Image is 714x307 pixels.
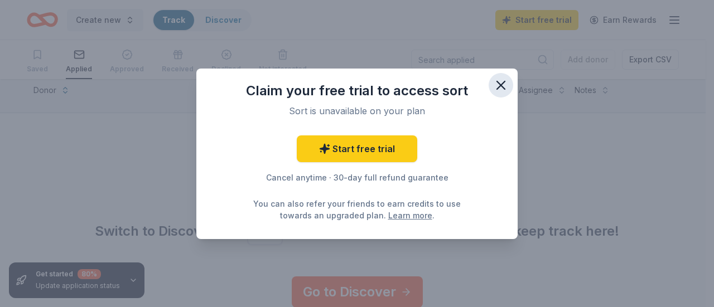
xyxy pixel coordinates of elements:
[219,82,495,100] div: Claim your free trial to access sort
[388,209,432,221] a: Learn more
[250,198,464,221] div: You can also refer your friends to earn credits to use towards an upgraded plan. .
[297,135,417,162] a: Start free trial
[219,171,495,184] div: Cancel anytime · 30-day full refund guarantee
[232,104,482,118] div: Sort is unavailable on your plan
